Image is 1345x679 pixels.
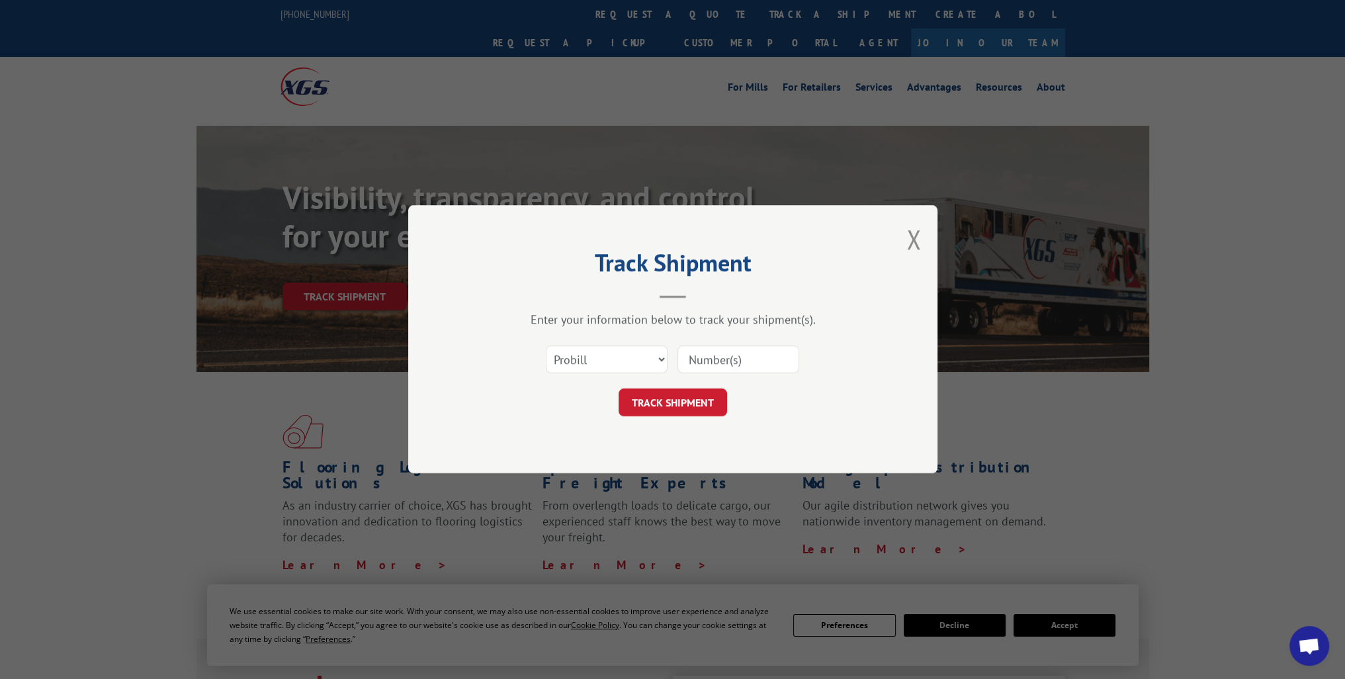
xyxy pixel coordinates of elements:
[906,222,921,257] button: Close modal
[1289,626,1329,666] div: Open chat
[619,389,727,417] button: TRACK SHIPMENT
[474,253,871,279] h2: Track Shipment
[474,312,871,328] div: Enter your information below to track your shipment(s).
[677,346,799,374] input: Number(s)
